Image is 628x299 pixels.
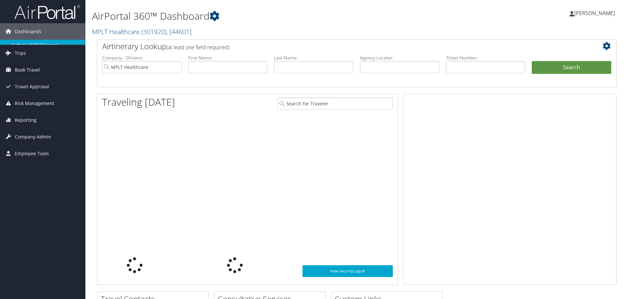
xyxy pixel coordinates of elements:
span: Company Admin [15,129,51,145]
label: Agency Locator: [360,54,439,61]
label: First Name: [188,54,268,61]
label: Last Name: [274,54,353,61]
span: , [ 44601 ] [167,27,191,36]
span: Risk Management [15,95,54,112]
span: Travel Approval [15,78,49,95]
button: Search [532,61,611,74]
a: MPLT Healthcare [92,27,191,36]
img: airportal-logo.png [14,4,80,20]
label: Ticket Number: [446,54,526,61]
span: Trips [15,45,26,61]
a: [PERSON_NAME] [570,3,621,23]
span: [PERSON_NAME] [574,10,615,17]
h1: Traveling [DATE] [102,95,175,109]
span: Book Travel [15,62,40,78]
label: Company - Division: [102,54,182,61]
h1: AirPortal 360™ Dashboard [92,9,445,23]
span: ( 301920 ) [142,27,167,36]
span: Reporting [15,112,36,128]
a: View SecurityLogic® [303,265,393,277]
span: Dashboards [15,23,41,40]
span: Employee Tools [15,145,49,162]
h2: Airtinerary Lookup [102,41,568,52]
input: Search for Traveler [278,97,393,110]
span: (at least one field required) [167,44,229,51]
